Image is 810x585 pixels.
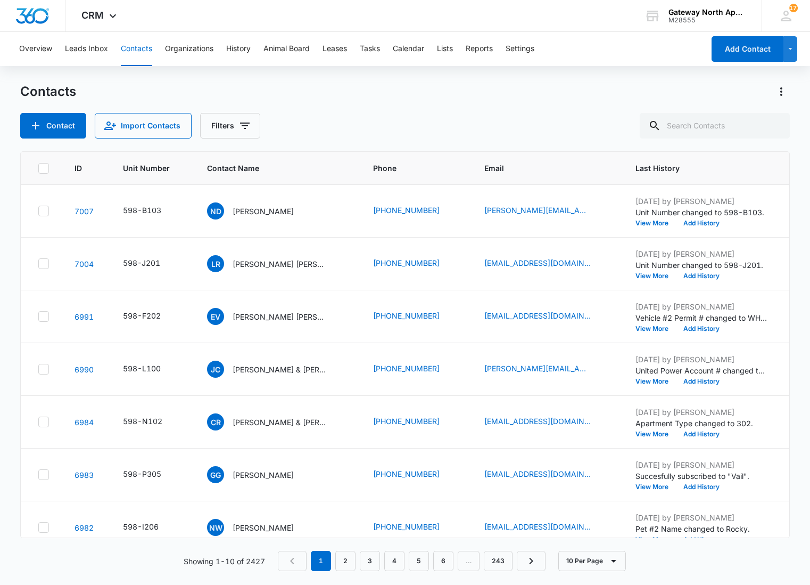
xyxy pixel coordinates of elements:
button: Add History [676,431,727,437]
button: Add History [676,378,727,385]
button: Add History [676,273,727,279]
span: EV [207,308,224,325]
span: Last History [635,162,753,174]
p: [PERSON_NAME] & [PERSON_NAME] [233,417,328,428]
p: Unit Number changed to 598-B103. [635,207,768,218]
a: Navigate to contact details page for Erika Vibiana Garcia [75,312,94,321]
div: Unit Number - 598-N102 - Select to Edit Field [123,416,181,428]
span: Phone [373,162,443,174]
a: Page 5 [409,551,429,571]
div: Unit Number - 598-L100 - Select to Edit Field [123,363,180,376]
a: Navigate to contact details page for Jerron Cox & Daniela Carolina Sanchez Salinas [75,365,94,374]
button: History [226,32,251,66]
div: Email - nadiawatson91@gmail.com - Select to Edit Field [484,521,610,534]
a: Page 6 [433,551,453,571]
p: Succesfully subscribed to "Vail". [635,470,768,482]
a: [PHONE_NUMBER] [373,257,440,269]
div: Unit Number - 598-J201 - Select to Edit Field [123,257,179,270]
a: [PHONE_NUMBER] [373,363,440,374]
a: [PHONE_NUMBER] [373,468,440,480]
div: Phone - (772) 559-4135 - Select to Edit Field [373,521,459,534]
div: Contact Name - Griselda Galvan - Select to Edit Field [207,466,313,483]
span: GG [207,466,224,483]
button: Filters [200,113,260,139]
button: View More [635,220,676,226]
button: Settings [506,32,534,66]
button: Add Contact [712,36,783,62]
button: Animal Board [263,32,310,66]
input: Search Contacts [640,113,790,139]
button: Contacts [121,32,152,66]
p: Unit Number changed to 598-J201. [635,259,768,271]
button: Overview [19,32,52,66]
a: [PHONE_NUMBER] [373,310,440,321]
button: Add History [676,484,727,490]
span: Unit Number [123,162,181,174]
a: [EMAIL_ADDRESS][DOMAIN_NAME] [484,521,591,532]
span: 177 [789,4,798,12]
button: Add History [676,537,727,543]
p: [DATE] by [PERSON_NAME] [635,196,768,207]
button: Add History [676,220,727,226]
a: Navigate to contact details page for Cameron Ryan & Kimberly Dale [75,418,94,427]
p: [PERSON_NAME] [233,469,294,481]
div: Unit Number - 598-B103 - Select to Edit Field [123,205,180,217]
div: Phone - (720) 561-9648 - Select to Edit Field [373,416,459,428]
div: Email - ajtede3@gmail.com - Select to Edit Field [484,257,610,270]
a: [PHONE_NUMBER] [373,205,440,216]
div: Contact Name - Nadia Watson - Select to Edit Field [207,519,313,536]
div: Phone - (720) 234-3197 - Select to Edit Field [373,310,459,323]
div: Email - vibiana04@icloud.com - Select to Edit Field [484,310,610,323]
p: [DATE] by [PERSON_NAME] [635,512,768,523]
div: Email - dhungel.navaraj256957@gmail.com - Select to Edit Field [484,205,610,217]
em: 1 [311,551,331,571]
a: [EMAIL_ADDRESS][DOMAIN_NAME] [484,310,591,321]
a: [PERSON_NAME][EMAIL_ADDRESS][PERSON_NAME][DOMAIN_NAME] [484,363,591,374]
a: Next Page [517,551,545,571]
span: ND [207,202,224,220]
p: Apartment Type changed to 302. [635,418,768,429]
p: [DATE] by [PERSON_NAME] [635,407,768,418]
a: [PHONE_NUMBER] [373,521,440,532]
div: Contact Name - Cameron Ryan & Kimberly Dale - Select to Edit Field [207,413,348,430]
a: Navigate to contact details page for Luis Rueben Cortes Ramirez & Edith Urquizo [75,259,94,269]
div: Phone - (303) 834-5308 - Select to Edit Field [373,468,459,481]
button: View More [635,326,676,332]
div: 598-J201 [123,257,160,269]
p: Showing 1-10 of 2427 [184,556,265,567]
p: [PERSON_NAME] & [PERSON_NAME] [PERSON_NAME] [PERSON_NAME] [233,364,328,375]
button: Tasks [360,32,380,66]
a: Page 3 [360,551,380,571]
button: Actions [773,83,790,100]
div: account name [668,8,746,17]
button: Leads Inbox [65,32,108,66]
a: Page 2 [335,551,356,571]
div: Contact Name - Navaraj Dhungel - Select to Edit Field [207,202,313,220]
div: 598-I206 [123,521,159,532]
nav: Pagination [278,551,545,571]
a: Navigate to contact details page for Nadia Watson [75,523,94,532]
div: notifications count [789,4,798,12]
div: Unit Number - 598-I206 - Select to Edit Field [123,521,178,534]
button: 10 Per Page [558,551,626,571]
p: Vehicle #2 Permit # changed to WH-3062. [635,312,768,323]
button: Calendar [393,32,424,66]
div: 598-B103 [123,205,161,216]
span: JC [207,361,224,378]
button: View More [635,484,676,490]
p: United Power Account # changed to 20980807. [635,365,768,376]
div: Phone - (319) 936-3493 - Select to Edit Field [373,363,459,376]
p: [DATE] by [PERSON_NAME] [635,248,768,259]
div: Contact Name - Jerron Cox & Daniela Carolina Sanchez Salinas - Select to Edit Field [207,361,348,378]
p: [PERSON_NAME] [PERSON_NAME] [233,311,328,322]
a: [EMAIL_ADDRESS][DOMAIN_NAME] [484,468,591,480]
button: Add History [676,326,727,332]
span: Email [484,162,594,174]
button: View More [635,537,676,543]
button: View More [635,378,676,385]
span: CR [207,413,224,430]
a: [PERSON_NAME][EMAIL_ADDRESS][DOMAIN_NAME] [484,205,591,216]
button: Import Contacts [95,113,192,139]
span: ID [75,162,82,174]
a: Navigate to contact details page for Navaraj Dhungel [75,207,94,216]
